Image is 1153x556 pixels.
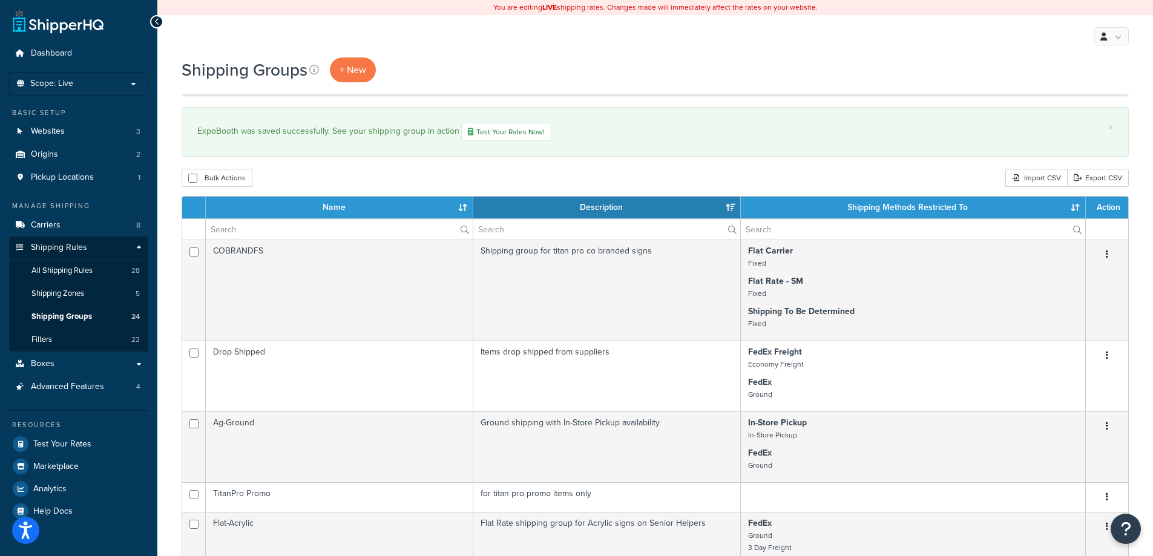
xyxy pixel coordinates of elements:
div: Import CSV [1005,169,1067,187]
li: All Shipping Rules [9,260,148,282]
span: Shipping Rules [31,243,87,253]
th: Description: activate to sort column ascending [473,197,741,218]
input: Search [206,219,473,240]
div: Manage Shipping [9,201,148,211]
a: Websites 3 [9,120,148,143]
li: Shipping Groups [9,306,148,328]
td: Ag-Ground [206,411,473,482]
span: 5 [136,289,140,299]
div: Basic Setup [9,108,148,118]
li: Shipping Zones [9,283,148,305]
strong: Shipping To Be Determined [748,305,855,318]
strong: FedEx [748,517,772,529]
span: Advanced Features [31,382,104,392]
small: Fixed [748,258,766,269]
span: Analytics [33,484,67,494]
td: Ground shipping with In-Store Pickup availability [473,411,741,482]
a: Marketplace [9,456,148,477]
span: Pickup Locations [31,172,94,183]
span: 24 [131,312,140,322]
span: 28 [131,266,140,276]
input: Search [473,219,740,240]
th: Action [1086,197,1128,218]
th: Name: activate to sort column ascending [206,197,473,218]
small: Ground [748,389,772,400]
small: Economy Freight [748,359,803,370]
li: Filters [9,329,148,351]
a: Boxes [9,353,148,375]
span: Help Docs [33,506,73,517]
span: 23 [131,335,140,345]
small: In-Store Pickup [748,430,797,440]
small: Fixed [748,318,766,329]
span: Filters [31,335,52,345]
a: Analytics [9,478,148,500]
th: Shipping Methods Restricted To: activate to sort column ascending [741,197,1086,218]
span: All Shipping Rules [31,266,93,276]
span: Shipping Groups [31,312,92,322]
li: Dashboard [9,42,148,65]
span: 4 [136,382,140,392]
a: Shipping Groups 24 [9,306,148,328]
strong: FedEx [748,376,772,388]
a: ShipperHQ Home [13,9,103,33]
span: Carriers [31,220,61,231]
td: COBRANDFS [206,240,473,341]
span: Dashboard [31,48,72,59]
a: Test Your Rates Now! [461,123,551,141]
li: Origins [9,143,148,166]
span: Marketplace [33,462,79,472]
strong: FedEx [748,446,772,459]
a: Advanced Features 4 [9,376,148,398]
small: Ground 3 Day Freight [748,530,791,553]
input: Search [741,219,1085,240]
div: ExpoBooth was saved successfully. See your shipping group in action [197,123,1113,141]
a: All Shipping Rules 28 [9,260,148,282]
small: Fixed [748,288,766,299]
span: Test Your Rates [33,439,91,450]
a: Shipping Rules [9,237,148,259]
button: Bulk Actions [182,169,252,187]
li: Shipping Rules [9,237,148,352]
td: Items drop shipped from suppliers [473,341,741,411]
li: Pickup Locations [9,166,148,189]
td: Shipping group for titan pro co branded signs [473,240,741,341]
a: Test Your Rates [9,433,148,455]
a: + New [330,57,376,82]
strong: FedEx Freight [748,345,802,358]
strong: Flat Carrier [748,244,793,257]
a: Pickup Locations 1 [9,166,148,189]
a: Origins 2 [9,143,148,166]
a: Carriers 8 [9,214,148,237]
button: Open Resource Center [1111,514,1141,544]
span: 2 [136,149,140,160]
a: Export CSV [1067,169,1129,187]
td: for titan pro promo items only [473,482,741,512]
span: + New [340,63,366,77]
span: Boxes [31,359,54,369]
li: Carriers [9,214,148,237]
a: Shipping Zones 5 [9,283,148,305]
li: Websites [9,120,148,143]
b: LIVE [542,2,557,13]
a: Filters 23 [9,329,148,351]
small: Ground [748,460,772,471]
span: 3 [136,126,140,137]
div: Resources [9,420,148,430]
td: Drop Shipped [206,341,473,411]
strong: Flat Rate - SM [748,275,803,287]
li: Advanced Features [9,376,148,398]
a: Help Docs [9,500,148,522]
a: × [1108,123,1113,132]
span: 1 [138,172,140,183]
strong: In-Store Pickup [748,416,807,429]
span: 8 [136,220,140,231]
span: Websites [31,126,65,137]
span: Shipping Zones [31,289,84,299]
span: Origins [31,149,58,160]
